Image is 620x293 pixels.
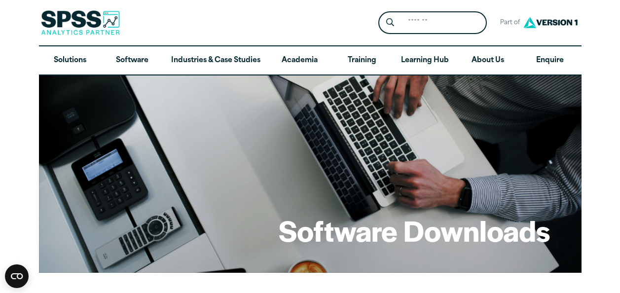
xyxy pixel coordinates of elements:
[386,18,394,27] svg: Search magnifying glass icon
[495,16,521,30] span: Part of
[163,46,268,75] a: Industries & Case Studies
[101,46,163,75] a: Software
[268,46,330,75] a: Academia
[381,14,399,32] button: Search magnifying glass icon
[41,10,120,35] img: SPSS Analytics Partner
[279,211,550,250] h1: Software Downloads
[39,46,582,75] nav: Desktop version of site main menu
[5,264,29,288] button: Open CMP widget
[330,46,393,75] a: Training
[393,46,457,75] a: Learning Hub
[457,46,519,75] a: About Us
[378,11,487,35] form: Site Header Search Form
[39,46,101,75] a: Solutions
[521,13,580,32] img: Version1 Logo
[519,46,581,75] a: Enquire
